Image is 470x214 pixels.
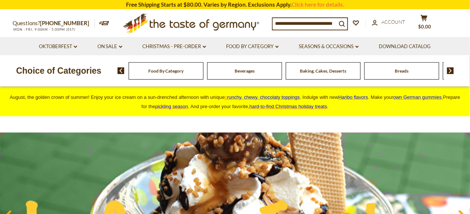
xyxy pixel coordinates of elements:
[39,43,77,51] a: Oktoberfest
[40,20,89,26] a: [PHONE_NUMBER]
[118,67,125,74] img: previous arrow
[249,104,328,109] span: .
[338,94,368,100] a: Haribo flavors
[149,68,184,74] a: Food By Category
[379,43,431,51] a: Download Catalog
[227,94,300,100] span: runchy, chewy, chocolaty toppings
[10,94,460,109] span: August, the golden crown of summer! Enjoy your ice cream on a sun-drenched afternoon with unique ...
[381,19,405,25] span: Account
[447,67,454,74] img: next arrow
[300,68,347,74] a: Baking, Cakes, Desserts
[13,27,76,31] span: MON - FRI, 9:00AM - 5:00PM (EST)
[418,24,431,30] span: $0.00
[226,43,279,51] a: Food By Category
[143,43,206,51] a: Christmas - PRE-ORDER
[225,94,300,100] a: crunchy, chewy, chocolaty toppings
[393,94,443,100] a: own German gummies.
[97,43,122,51] a: On Sale
[413,14,435,33] button: $0.00
[372,18,405,26] a: Account
[395,68,409,74] a: Breads
[235,68,255,74] a: Beverages
[299,43,359,51] a: Seasons & Occasions
[249,104,327,109] a: hard-to-find Christmas holiday treats
[291,1,344,8] a: Click here for details.
[13,19,95,28] p: Questions?
[393,94,442,100] span: own German gummies
[155,104,188,109] a: pickling season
